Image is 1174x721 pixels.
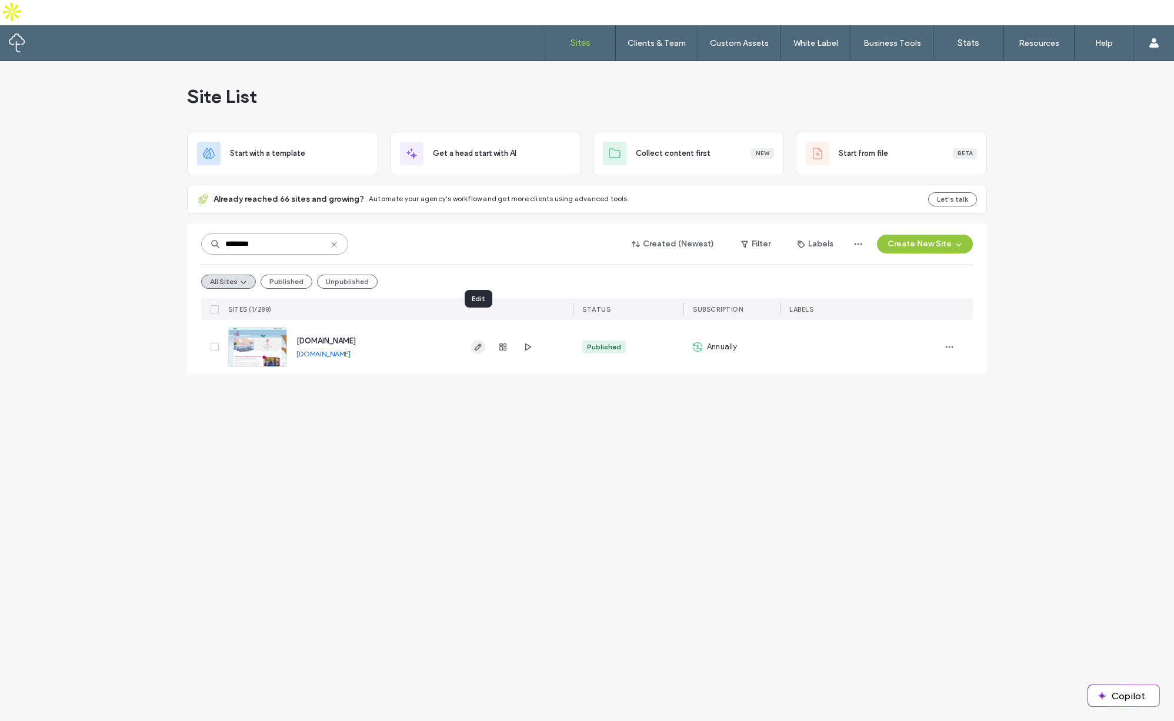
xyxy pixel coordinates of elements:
div: Get a head start with AI [390,132,581,175]
span: Start from file [839,148,888,159]
div: Start from fileBeta [796,132,987,175]
div: Beta [953,148,977,159]
button: Create New Site [877,235,973,253]
label: Stats [958,38,979,48]
button: Created (Newest) [622,235,725,253]
span: Automate your agency's workflow and get more clients using advanced tools [369,194,628,203]
button: Copilot [1088,685,1159,706]
div: Published [587,342,621,352]
span: LABELS [789,305,813,313]
a: Sites [545,25,615,61]
button: Labels [787,235,844,253]
label: Business Tools [863,38,921,48]
a: [DOMAIN_NAME] [296,336,356,345]
label: Sites [571,38,591,48]
span: Annually [707,341,738,353]
label: Clients & Team [628,38,686,48]
button: Unpublished [317,275,378,289]
a: [DOMAIN_NAME] [296,349,351,358]
span: Get a head start with AI [433,148,516,159]
div: Start with a template [187,132,378,175]
a: Resources [1004,25,1074,61]
span: Start with a template [230,148,305,159]
div: Edit [465,290,492,308]
span: Already reached 66 sites and growing? [214,193,364,205]
span: Site List [187,85,257,108]
span: Collect content first [636,148,711,159]
span: SUBSCRIPTION [693,305,743,313]
label: Custom Assets [710,38,769,48]
span: Help [26,8,51,19]
div: Collect content firstNew [593,132,784,175]
div: New [751,148,774,159]
button: Filter [729,235,782,253]
button: Let's talk [928,192,977,206]
a: Stats [933,25,1003,61]
label: Help [1095,38,1113,48]
span: STATUS [582,305,611,313]
button: Published [261,275,312,289]
label: White Label [793,38,838,48]
label: Resources [1019,38,1059,48]
button: All Sites [201,275,256,289]
span: SITES (1/288) [228,305,272,313]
